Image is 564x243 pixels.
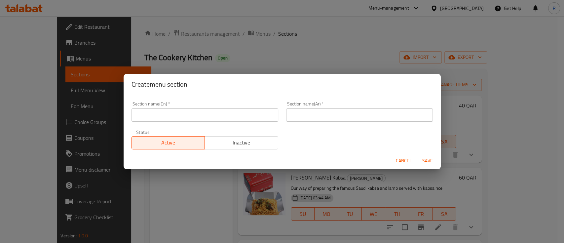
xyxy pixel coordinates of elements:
[132,79,433,90] h2: Create menu section
[420,157,435,165] span: Save
[207,138,276,147] span: Inactive
[134,138,203,147] span: Active
[396,157,412,165] span: Cancel
[393,155,414,167] button: Cancel
[417,155,438,167] button: Save
[286,108,433,122] input: Please enter section name(ar)
[132,108,278,122] input: Please enter section name(en)
[205,136,278,149] button: Inactive
[132,136,205,149] button: Active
